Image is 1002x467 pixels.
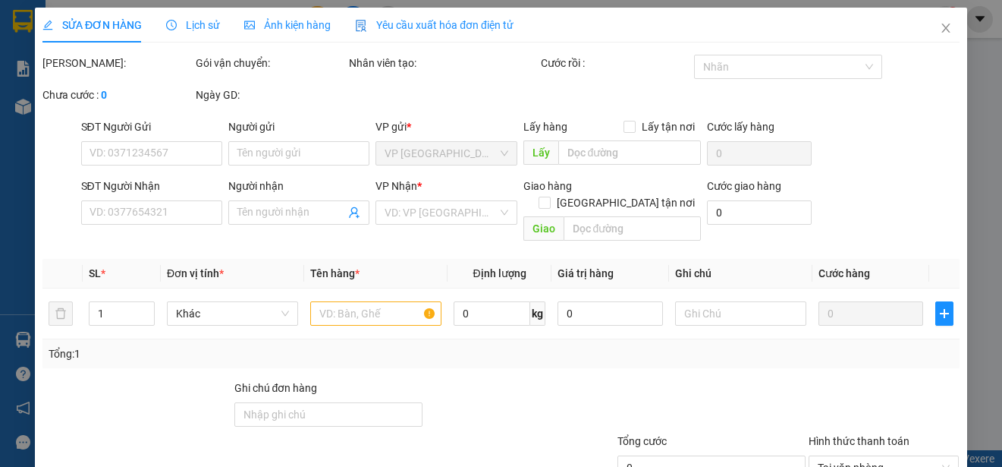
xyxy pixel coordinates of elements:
input: 0 [818,301,924,326]
input: Cước lấy hàng [708,141,812,166]
div: Tổng: 1 [49,346,388,362]
span: Đơn vị tính [167,267,224,279]
span: 11:09:56 [DATE] [33,110,93,119]
span: Lấy [523,140,558,165]
button: delete [49,301,73,326]
input: Cước giao hàng [708,200,812,225]
span: kg [531,301,546,326]
span: Giao [523,216,564,241]
span: Lịch sử [166,19,220,31]
span: SỬA ĐƠN HÀNG [42,19,142,31]
div: [PERSON_NAME]: [42,55,193,71]
span: Tổng cước [617,435,667,447]
span: close [940,22,952,34]
div: Ngày GD: [196,87,346,103]
div: VP gửi [375,118,517,135]
div: SĐT Người Nhận [81,178,222,194]
span: edit [42,20,53,30]
span: [PERSON_NAME]: [5,98,159,107]
img: logo [5,9,73,76]
th: Ghi chú [669,259,812,289]
input: Dọc đường [558,140,702,165]
span: ----------------------------------------- [41,82,186,94]
div: Cước rồi : [541,55,691,71]
span: VP Nhận [375,180,417,192]
div: Người nhận [228,178,369,194]
span: Lấy tận nơi [636,118,702,135]
b: 0 [101,89,107,101]
label: Cước giao hàng [708,180,782,192]
span: Khác [176,302,289,325]
div: Gói vận chuyển: [196,55,346,71]
span: Tên hàng [310,267,360,279]
img: icon [355,20,367,32]
input: Ghi Chú [675,301,806,326]
span: Ảnh kiện hàng [244,19,331,31]
span: Giá trị hàng [558,267,614,279]
label: Hình thức thanh toán [809,435,910,447]
button: plus [936,301,953,326]
span: Giao hàng [523,180,572,192]
span: VPTB1210250005 [76,96,159,108]
input: Ghi chú đơn hàng [234,402,423,427]
span: clock-circle [166,20,177,30]
span: Cước hàng [818,267,870,279]
span: In ngày: [5,110,93,119]
span: 01 Võ Văn Truyện, KP.1, Phường 2 [120,46,209,65]
label: Ghi chú đơn hàng [234,382,318,394]
span: [GEOGRAPHIC_DATA] tận nơi [551,194,702,211]
div: Chưa cước : [42,87,193,103]
span: picture [244,20,255,30]
span: user-add [348,207,360,219]
div: Người gửi [228,118,369,135]
span: Yêu cầu xuất hóa đơn điện tử [355,19,514,31]
div: SĐT Người Gửi [81,118,222,135]
span: plus [937,308,953,320]
span: SL [89,267,101,279]
span: Bến xe [GEOGRAPHIC_DATA] [120,24,204,43]
button: Close [925,8,967,50]
span: Lấy hàng [523,121,567,133]
div: Nhân viên tạo: [349,55,538,71]
span: Hotline: 19001152 [120,68,186,77]
span: VP Tân Biên [385,142,507,165]
input: Dọc đường [564,216,702,241]
input: VD: Bàn, Ghế [310,301,441,326]
span: Định lượng [473,267,526,279]
label: Cước lấy hàng [708,121,775,133]
strong: ĐỒNG PHƯỚC [120,8,208,21]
